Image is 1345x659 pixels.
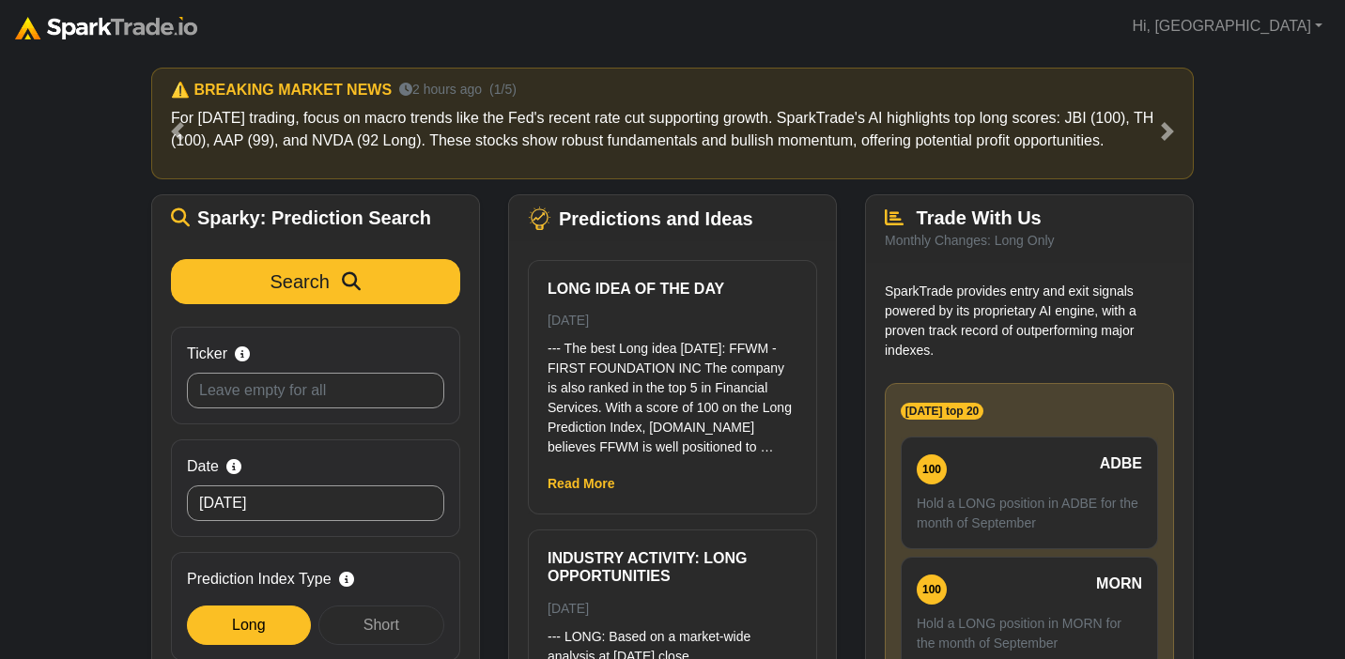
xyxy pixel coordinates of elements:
[1096,573,1142,595] span: MORN
[187,343,227,365] span: Ticker
[318,605,444,645] div: Short
[171,81,392,99] h6: ⚠️ BREAKING MARKET NEWS
[187,373,444,408] input: Leave empty for all
[917,575,947,605] div: 100
[901,437,1158,549] a: 100 ADBE Hold a LONG position in ADBE for the month of September
[885,233,1055,248] small: Monthly Changes: Long Only
[271,271,330,292] span: Search
[901,403,983,420] span: [DATE] top 20
[548,601,589,616] small: [DATE]
[548,549,797,585] h6: Industry Activity: Long Opportunities
[489,80,517,100] small: (1/5)
[548,313,589,328] small: [DATE]
[187,605,311,645] div: Long
[917,454,947,484] div: 100
[1100,452,1142,475] span: ADBE
[548,280,797,298] h6: Long Idea of the Day
[885,282,1174,360] p: SparkTrade provides entry and exit signals powered by its proprietary AI engine, with a proven tr...
[917,614,1142,653] p: Hold a LONG position in MORN for the month of September
[171,107,1174,152] p: For [DATE] trading, focus on macro trends like the Fed's recent rate cut supporting growth. Spark...
[187,455,219,478] span: Date
[1124,8,1330,45] a: Hi, [GEOGRAPHIC_DATA]
[548,339,797,457] p: --- The best Long idea [DATE]: FFWM - FIRST FOUNDATION INC The company is also ranked in the top ...
[232,617,266,633] span: Long
[399,80,482,100] small: 2 hours ago
[363,617,399,633] span: Short
[548,280,797,457] a: Long Idea of the Day [DATE] --- The best Long idea [DATE]: FFWM - FIRST FOUNDATION INC The compan...
[197,207,431,229] span: Sparky: Prediction Search
[187,568,332,590] span: Prediction Index Type
[917,494,1142,533] p: Hold a LONG position in ADBE for the month of September
[559,207,753,230] span: Predictions and Ideas
[15,17,197,39] img: sparktrade.png
[171,259,460,304] button: Search
[917,207,1042,228] span: Trade With Us
[548,476,615,491] a: Read More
